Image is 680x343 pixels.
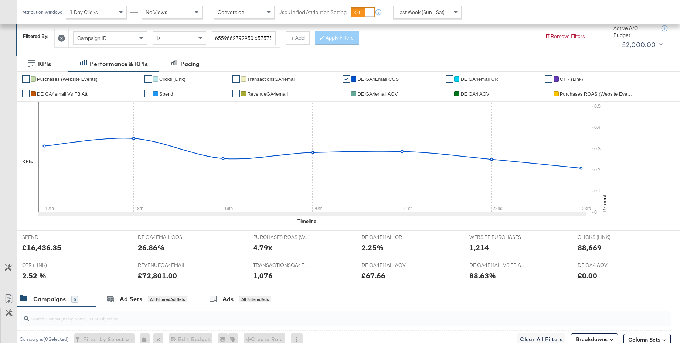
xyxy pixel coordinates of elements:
span: WEBSITE PURCHASES [469,234,525,241]
div: 1,076 [253,270,273,281]
span: Purchases (Website Events) [37,76,98,82]
span: DE GA4email AOV [357,91,398,97]
a: ✔ [232,75,240,83]
span: Spend [159,91,173,97]
div: Timeline [297,218,316,225]
a: ✔ [545,90,552,97]
span: TRANSACTIONSGA4EMAIL [253,262,309,269]
text: Percent [601,195,608,212]
div: 2.25% [361,242,384,253]
span: CTR (Link) [560,76,583,82]
a: ✔ [545,75,552,83]
span: DE GA4EMAIL CR [361,234,417,241]
div: Filtered By: [23,33,49,40]
a: ✔ [446,75,453,83]
span: Last Week (Sun - Sat) [397,9,445,16]
span: DE GA4Email COS [357,76,399,82]
div: All Filtered Ad Sets [148,296,187,303]
div: Pacing [180,60,200,68]
div: 5 [71,296,78,303]
span: DE GA4email CR [460,76,498,82]
span: 1 Day Clicks [70,9,98,16]
span: DE GA4 AOV [578,262,633,269]
span: Purchases ROAS (Website Events) [560,91,634,97]
div: Attribution Window: [22,10,62,15]
div: 88,669 [578,242,602,253]
button: Remove Filters [545,33,585,40]
div: £0.00 [578,270,597,281]
a: ✔ [343,75,350,83]
a: ✔ [343,90,350,97]
span: DE GA4EMAIL AOV [361,262,417,269]
span: Conversion [218,9,244,16]
div: £16,436.35 [22,242,61,253]
span: Campaign ID [77,35,107,41]
div: Ads [222,295,234,303]
span: No Views [146,9,167,16]
span: RevenueGA4email [247,91,288,97]
a: ✔ [446,90,453,97]
div: Campaigns ( 0 Selected) [20,336,69,343]
div: 26.86% [138,242,164,253]
div: Campaigns [33,295,66,303]
span: TransactionsGA4email [247,76,296,82]
div: KPIs [22,158,33,165]
span: DE GA4EMAIL COS [138,234,193,241]
div: Active A/C Budget [613,25,654,38]
button: + Add [286,31,310,45]
div: 1,214 [469,242,489,253]
label: Use Unified Attribution Setting: [278,9,348,16]
span: DE GA4email vs FB Att [37,91,88,97]
span: CLICKS (LINK) [578,234,633,241]
a: ✔ [22,75,30,83]
div: 4.79x [253,242,272,253]
span: SPEND [22,234,78,241]
div: Performance & KPIs [90,60,148,68]
div: 88.63% [469,270,496,281]
span: DE GA4EMAIL VS FB ATT [469,262,525,269]
div: All Filtered Ads [239,296,271,303]
div: KPIs [38,60,51,68]
input: Search Campaigns by Name, ID or Objective [29,308,611,323]
div: £67.66 [361,270,385,281]
a: ✔ [232,90,240,97]
button: £2,000.00 [619,39,664,51]
span: DE GA4 AOV [460,91,489,97]
span: Clicks (Link) [159,76,186,82]
div: £2,000.00 [622,39,656,50]
a: ✔ [22,90,30,97]
a: ✔ [144,90,152,97]
div: 2.52 % [22,270,46,281]
div: £72,801.00 [138,270,177,281]
span: REVENUEGA4EMAIL [138,262,193,269]
input: Enter a search term [212,31,276,45]
span: Is [157,35,161,41]
span: CTR (LINK) [22,262,78,269]
a: ✔ [144,75,152,83]
span: PURCHASES ROAS (WEBSITE EVENTS) [253,234,309,241]
div: Ad Sets [120,295,142,303]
